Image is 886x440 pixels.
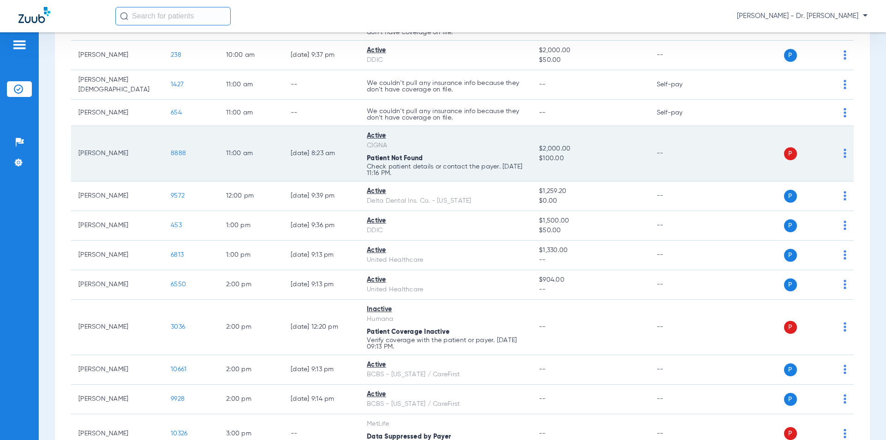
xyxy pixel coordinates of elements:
span: $904.00 [539,275,641,285]
span: 1427 [171,81,184,88]
span: $0.00 [539,196,641,206]
td: [PERSON_NAME] [71,270,163,300]
div: United Healthcare [367,255,524,265]
span: 238 [171,52,181,58]
img: Zuub Logo [18,7,50,23]
img: group-dot-blue.svg [844,149,846,158]
span: $50.00 [539,55,641,65]
td: -- [649,270,712,300]
td: [DATE] 9:13 PM [283,355,359,385]
td: -- [649,181,712,211]
td: 11:00 AM [219,70,283,100]
td: [PERSON_NAME] [71,355,163,385]
td: [DATE] 9:39 PM [283,181,359,211]
span: $2,000.00 [539,144,641,154]
span: P [784,393,797,406]
span: [PERSON_NAME] - Dr. [PERSON_NAME] [737,12,868,21]
td: 11:00 AM [219,126,283,181]
span: P [784,147,797,160]
span: 10326 [171,430,187,437]
td: 1:00 PM [219,241,283,270]
img: group-dot-blue.svg [844,50,846,60]
td: -- [649,41,712,70]
img: Search Icon [120,12,128,20]
span: -- [539,285,641,295]
span: P [784,190,797,203]
td: -- [283,100,359,126]
span: -- [539,430,546,437]
td: [PERSON_NAME] [71,385,163,414]
span: $100.00 [539,154,641,163]
td: [DATE] 12:20 PM [283,300,359,355]
span: 6813 [171,252,184,258]
span: -- [539,109,546,116]
span: -- [539,324,546,330]
td: [DATE] 9:37 PM [283,41,359,70]
div: Humana [367,314,524,324]
img: group-dot-blue.svg [844,80,846,89]
div: Active [367,187,524,196]
img: group-dot-blue.svg [844,394,846,404]
p: We couldn’t pull any insurance info because they don’t have coverage on file. [367,108,524,121]
span: 8888 [171,150,186,157]
td: Self-pay [649,70,712,100]
span: -- [539,81,546,88]
td: 1:00 PM [219,211,283,241]
td: 2:00 PM [219,355,283,385]
td: -- [649,211,712,241]
span: $1,330.00 [539,246,641,255]
img: group-dot-blue.svg [844,365,846,374]
td: 12:00 PM [219,181,283,211]
td: [PERSON_NAME] [71,181,163,211]
span: P [784,427,797,440]
span: $1,259.20 [539,187,641,196]
div: Active [367,275,524,285]
span: P [784,219,797,232]
img: group-dot-blue.svg [844,250,846,259]
span: -- [539,255,641,265]
span: -- [539,396,546,402]
td: [PERSON_NAME] [71,41,163,70]
td: [DATE] 9:36 PM [283,211,359,241]
p: Verify coverage with the patient or payer. [DATE] 09:13 PM. [367,337,524,350]
span: P [784,363,797,376]
div: Chat Widget [840,396,886,440]
td: [DATE] 9:14 PM [283,385,359,414]
span: $2,000.00 [539,46,641,55]
td: 10:00 AM [219,41,283,70]
div: MetLife [367,419,524,429]
span: Data Suppressed by Payer [367,434,451,440]
img: hamburger-icon [12,39,27,50]
span: 6550 [171,281,186,288]
div: Active [367,216,524,226]
p: We couldn’t pull any insurance info because they don’t have coverage on file. [367,80,524,93]
span: $1,500.00 [539,216,641,226]
td: [PERSON_NAME] [71,300,163,355]
span: 453 [171,222,182,229]
span: 10661 [171,366,186,373]
td: 2:00 PM [219,385,283,414]
p: Check patient details or contact the payer. [DATE] 11:16 PM. [367,163,524,176]
div: United Healthcare [367,285,524,295]
td: 2:00 PM [219,300,283,355]
span: P [784,278,797,291]
div: Active [367,390,524,399]
div: Inactive [367,305,524,314]
div: Delta Dental Ins. Co. - [US_STATE] [367,196,524,206]
div: Active [367,360,524,370]
span: 654 [171,109,182,116]
img: group-dot-blue.svg [844,322,846,332]
span: 9572 [171,193,185,199]
span: P [784,321,797,334]
td: [PERSON_NAME] [71,241,163,270]
td: Self-pay [649,100,712,126]
td: [PERSON_NAME][DEMOGRAPHIC_DATA] [71,70,163,100]
td: -- [649,126,712,181]
span: Patient Not Found [367,155,423,162]
input: Search for patients [115,7,231,25]
img: group-dot-blue.svg [844,280,846,289]
span: P [784,49,797,62]
div: BCBS - [US_STATE] / CareFirst [367,399,524,409]
div: Active [367,131,524,141]
td: [PERSON_NAME] [71,100,163,126]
